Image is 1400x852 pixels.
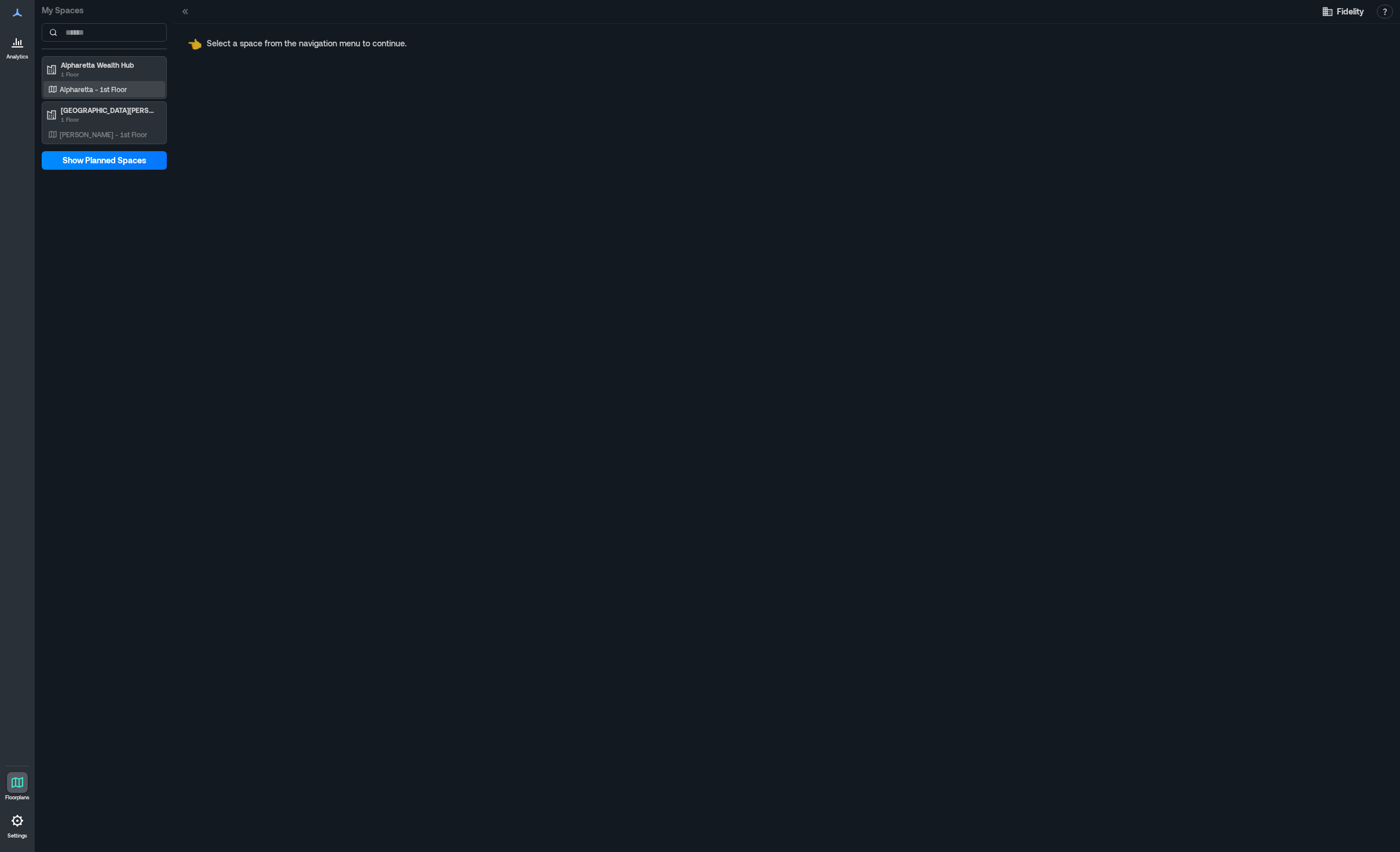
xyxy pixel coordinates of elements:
[6,53,28,60] p: Analytics
[61,60,158,70] p: Alpharetta Wealth Hub
[42,5,167,16] p: My Spaces
[1318,2,1368,21] button: Fidelity
[60,130,147,139] p: [PERSON_NAME] - 1st Floor
[3,807,31,843] a: Settings
[42,151,167,170] button: Show Planned Spaces
[188,36,202,50] span: pointing left
[5,794,30,801] p: Floorplans
[1337,6,1364,17] span: Fidelity
[2,769,33,805] a: Floorplans
[3,28,32,64] a: Analytics
[61,70,158,79] p: 1 Floor
[61,115,158,124] p: 1 Floor
[207,38,407,49] p: Select a space from the navigation menu to continue.
[61,105,158,115] p: [GEOGRAPHIC_DATA][PERSON_NAME]
[63,155,147,166] span: Show Planned Spaces
[60,85,127,94] p: Alpharetta - 1st Floor
[8,832,27,839] p: Settings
